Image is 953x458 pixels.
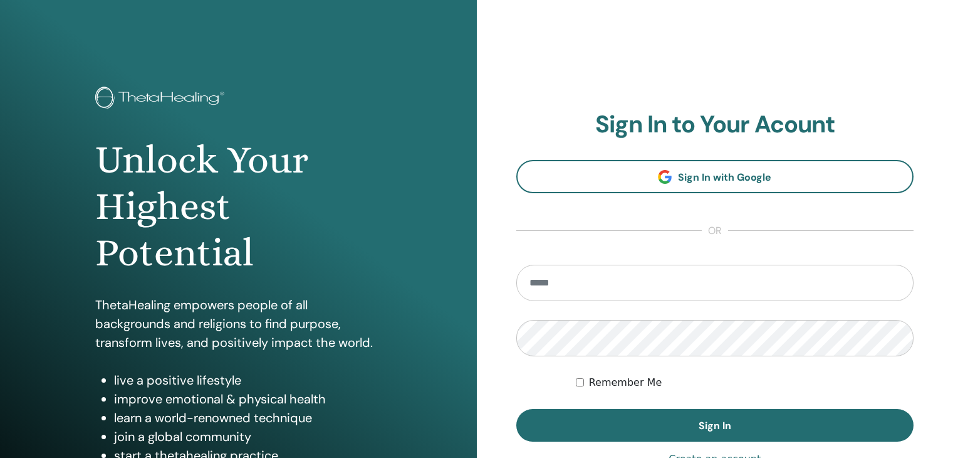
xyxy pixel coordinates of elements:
span: Sign In [699,419,731,432]
h2: Sign In to Your Acount [516,110,914,139]
li: learn a world-renowned technique [114,408,382,427]
span: Sign In with Google [678,171,771,184]
button: Sign In [516,409,914,442]
a: Sign In with Google [516,160,914,193]
span: or [702,223,728,238]
li: improve emotional & physical health [114,390,382,408]
label: Remember Me [589,375,662,390]
p: ThetaHealing empowers people of all backgrounds and religions to find purpose, transform lives, a... [95,296,382,352]
li: join a global community [114,427,382,446]
li: live a positive lifestyle [114,371,382,390]
div: Keep me authenticated indefinitely or until I manually logout [576,375,914,390]
h1: Unlock Your Highest Potential [95,137,382,277]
